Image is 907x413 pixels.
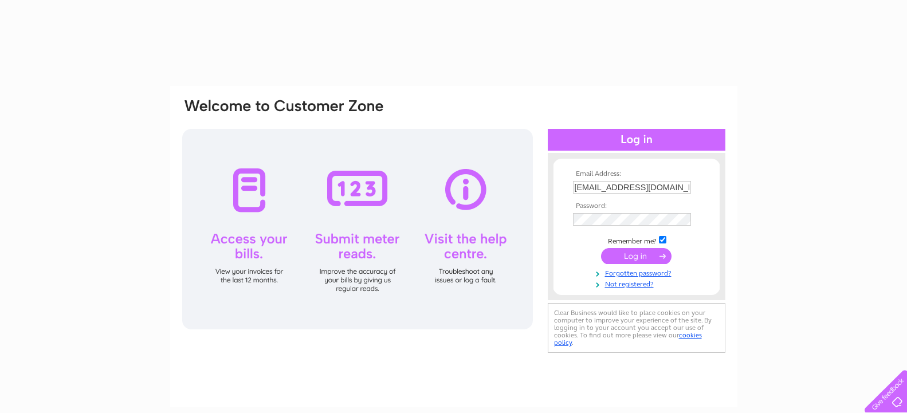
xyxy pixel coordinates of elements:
[548,303,725,353] div: Clear Business would like to place cookies on your computer to improve your experience of the sit...
[570,202,703,210] th: Password:
[570,234,703,246] td: Remember me?
[573,267,703,278] a: Forgotten password?
[554,331,702,347] a: cookies policy
[573,278,703,289] a: Not registered?
[601,248,672,264] input: Submit
[570,170,703,178] th: Email Address:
